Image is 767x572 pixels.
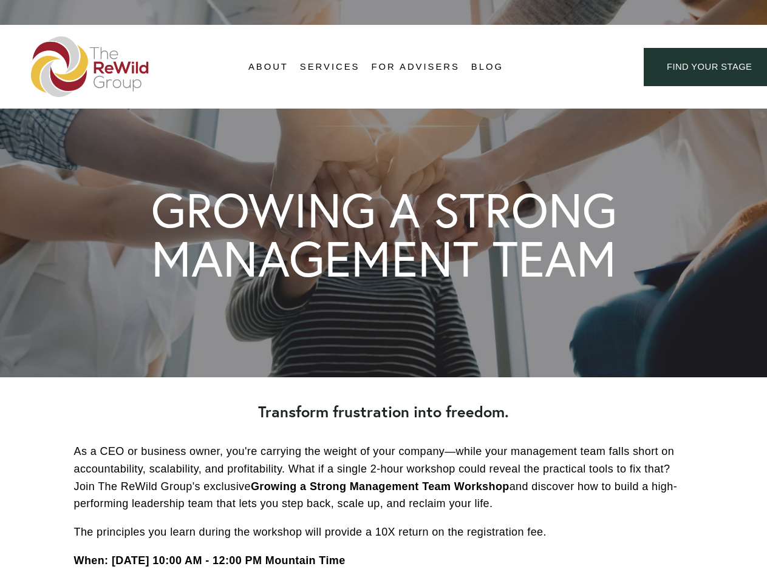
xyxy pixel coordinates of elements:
[74,523,694,541] p: The principles you learn during the workshop will provide a 10X return on the registration fee.
[300,58,360,76] a: folder dropdown
[251,480,510,493] strong: Growing a Strong Management Team Workshop
[151,186,617,234] h1: GROWING A STRONG
[258,402,509,422] strong: Transform frustration into freedom.
[74,554,109,567] strong: When:
[31,36,150,97] img: The ReWild Group
[151,234,616,283] h1: MANAGEMENT TEAM
[248,58,288,76] a: folder dropdown
[300,59,360,75] span: Services
[471,58,503,76] a: Blog
[248,59,288,75] span: About
[74,443,694,513] p: As a CEO or business owner, you're carrying the weight of your company—while your management team...
[371,58,459,76] a: For Advisers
